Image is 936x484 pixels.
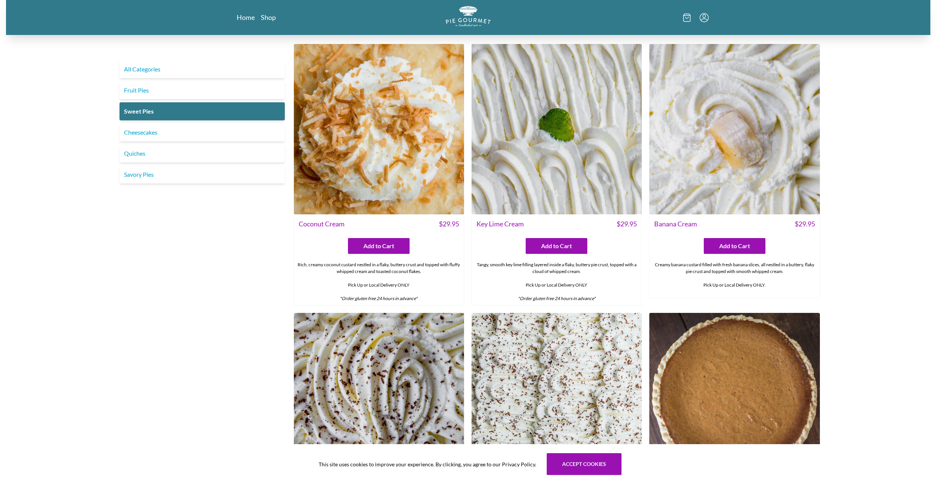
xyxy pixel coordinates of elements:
em: *Order gluten free 24 hours in advance* [518,296,596,301]
div: Rich, creamy coconut custard nestled in a flaky, buttery crust and topped with fluffy whipped cre... [294,258,464,305]
div: Creamy banana custard filled with fresh banana slices, all nestled in a buttery, flaky pie crust ... [650,258,819,298]
img: logo [446,6,491,27]
a: Fruit Pies [119,81,285,99]
a: Savory Pies [119,165,285,184]
a: Cheesecakes [119,123,285,141]
a: All Categories [119,60,285,78]
span: Add to Cart [541,241,572,250]
a: Sweet Pies [119,102,285,120]
span: $ 29.95 [617,219,637,229]
a: Logo [446,6,491,29]
span: Add to Cart [719,241,750,250]
span: Key Lime Cream [476,219,524,229]
span: This site uses cookies to improve your experience. By clicking, you agree to our Privacy Policy. [319,460,536,468]
span: Add to Cart [363,241,394,250]
em: *Order gluten free 24 hours in advance* [340,296,417,301]
img: Coconut Cream [294,44,464,214]
button: Add to Cart [526,238,587,254]
div: Tangy, smooth key lime filling layered inside a flaky, buttery pie crust, topped with a cloud of ... [472,258,641,305]
button: Menu [700,13,709,22]
img: French Silk [472,313,642,483]
button: Add to Cart [704,238,765,254]
img: Key Lime Cream [472,44,642,214]
span: Coconut Cream [299,219,345,229]
button: Add to Cart [348,238,410,254]
a: Shop [261,13,276,22]
a: Home [237,13,255,22]
img: Pumpkin [649,313,820,483]
img: Banana Cream [649,44,820,214]
a: Quiches [119,144,285,162]
span: $ 29.95 [439,219,459,229]
button: Accept cookies [547,453,621,475]
span: Banana Cream [654,219,697,229]
span: $ 29.95 [795,219,815,229]
img: Chocolate Cream [294,313,464,483]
